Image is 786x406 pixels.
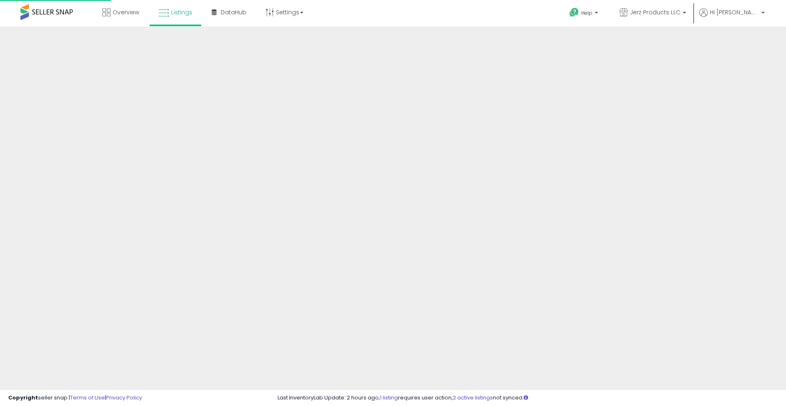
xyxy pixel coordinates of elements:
[710,8,759,16] span: Hi [PERSON_NAME]
[569,7,579,18] i: Get Help
[630,8,680,16] span: Jerz Products LLC
[563,1,606,27] a: Help
[581,9,592,16] span: Help
[221,8,246,16] span: DataHub
[171,8,192,16] span: Listings
[113,8,139,16] span: Overview
[699,8,765,27] a: Hi [PERSON_NAME]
